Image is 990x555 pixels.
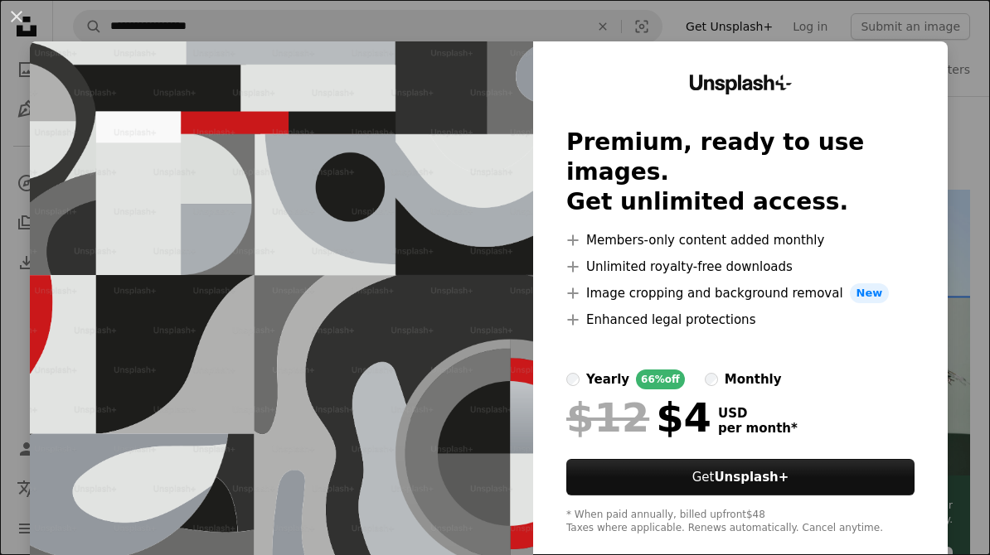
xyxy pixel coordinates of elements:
li: Enhanced legal protections [566,310,915,330]
h2: Premium, ready to use images. Get unlimited access. [566,128,915,217]
strong: Unsplash+ [714,470,789,485]
div: $4 [566,396,711,439]
div: yearly [586,369,629,389]
span: per month * [718,421,798,436]
input: monthly [705,373,718,386]
button: GetUnsplash+ [566,459,915,495]
span: New [850,283,890,303]
li: Unlimited royalty-free downloads [566,257,915,277]
span: USD [718,406,798,421]
div: monthly [725,369,782,389]
div: * When paid annually, billed upfront $48 Taxes where applicable. Renews automatically. Cancel any... [566,509,915,535]
li: Members-only content added monthly [566,230,915,250]
span: $12 [566,396,649,439]
li: Image cropping and background removal [566,283,915,303]
div: 66% off [636,369,685,389]
input: yearly66%off [566,373,580,386]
